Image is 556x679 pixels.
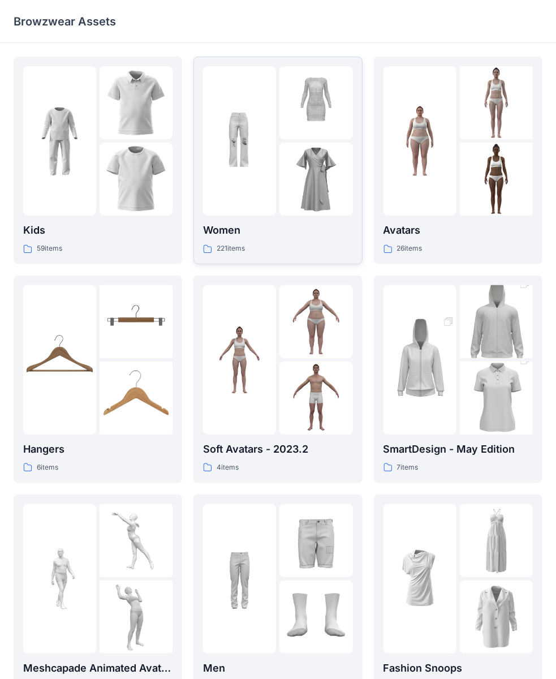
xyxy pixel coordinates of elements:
img: folder 1 [203,542,276,615]
img: folder 3 [279,143,352,216]
img: folder 3 [460,143,533,216]
p: Fashion Snoops [383,660,533,676]
img: folder 3 [100,143,173,216]
img: folder 2 [100,285,173,358]
img: folder 1 [203,105,276,178]
p: SmartDesign - May Edition [383,441,533,457]
img: folder 3 [460,581,533,654]
a: folder 1folder 2folder 3Women221items [193,57,362,264]
img: folder 1 [23,323,96,396]
p: Meshcapade Animated Avatars [23,660,173,676]
img: folder 2 [279,504,352,577]
img: folder 2 [100,66,173,139]
img: folder 3 [279,362,352,435]
img: folder 1 [203,323,276,396]
a: folder 1folder 2folder 3Hangers6items [14,276,182,483]
p: 7 items [397,462,419,474]
a: folder 1folder 2folder 3SmartDesign - May Edition7items [374,276,542,483]
p: 221 items [217,243,245,255]
p: Hangers [23,441,173,457]
img: folder 2 [279,285,352,358]
img: folder 2 [460,267,533,377]
img: folder 3 [100,362,173,435]
img: folder 3 [279,581,352,654]
img: folder 3 [460,343,533,453]
p: Browzwear Assets [14,14,116,29]
img: folder 1 [383,542,456,615]
img: folder 1 [23,542,96,615]
a: folder 1folder 2folder 3Kids59items [14,57,182,264]
img: folder 2 [460,66,533,139]
img: folder 2 [279,66,352,139]
a: folder 1folder 2folder 3Soft Avatars - 2023.24items [193,276,362,483]
p: 4 items [217,462,239,474]
p: Women [203,222,352,238]
img: folder 2 [460,504,533,577]
a: folder 1folder 2folder 3Avatars26items [374,57,542,264]
p: 59 items [37,243,62,255]
p: 26 items [397,243,423,255]
p: Soft Avatars - 2023.2 [203,441,352,457]
img: folder 3 [100,581,173,654]
img: folder 2 [100,504,173,577]
p: 6 items [37,462,58,474]
img: folder 1 [23,105,96,178]
p: Kids [23,222,173,238]
img: folder 1 [383,305,456,415]
p: Men [203,660,352,676]
img: folder 1 [383,105,456,178]
p: Avatars [383,222,533,238]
